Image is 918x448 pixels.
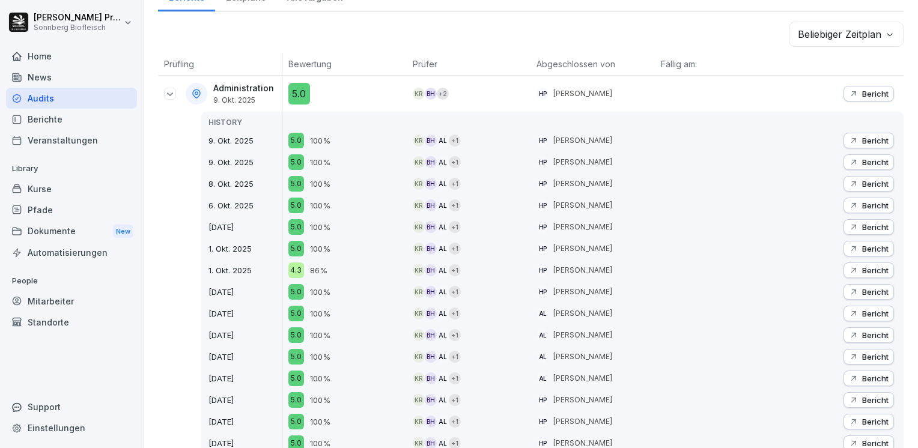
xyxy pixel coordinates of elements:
div: KR [413,264,425,276]
a: Pfade [6,199,137,220]
button: Bericht [844,86,894,101]
div: AL [537,372,549,384]
p: Bericht [862,265,889,275]
div: + 1 [449,264,461,276]
a: Veranstaltungen [6,130,137,151]
div: HP [537,416,549,428]
p: People [6,271,137,291]
p: 100% [310,157,330,169]
div: + 1 [449,286,461,298]
div: 5.0 [288,133,304,148]
p: 100% [310,395,330,407]
div: 5.0 [288,219,304,235]
p: 100% [310,200,330,212]
a: Standorte [6,312,137,333]
p: [DATE] [208,395,282,407]
p: Bericht [862,287,889,297]
div: + 1 [449,416,461,428]
div: BH [425,199,437,211]
p: 6. Okt. 2025 [208,200,282,212]
button: Bericht [844,414,894,429]
div: HP [537,88,549,100]
a: Home [6,46,137,67]
div: + 1 [449,372,461,384]
div: AL [437,178,449,190]
button: Bericht [844,262,894,278]
button: Bericht [844,198,894,213]
p: 100% [310,351,330,363]
p: [PERSON_NAME] [553,200,612,211]
p: 9. Okt. 2025 [213,96,274,104]
div: HP [537,286,549,298]
div: + 1 [449,156,461,168]
div: AL [437,264,449,276]
p: [DATE] [208,286,282,298]
div: BH [425,135,437,147]
p: 100% [310,308,330,320]
div: 5.0 [288,154,304,170]
p: [PERSON_NAME] [553,222,612,232]
div: BH [425,264,437,276]
p: Administration [213,83,274,94]
p: [PERSON_NAME] [553,351,612,362]
p: [PERSON_NAME] [553,135,612,146]
div: BH [425,156,437,168]
button: Bericht [844,284,894,300]
button: Bericht [844,306,894,321]
div: 5.0 [288,241,304,256]
div: KR [413,351,425,363]
a: Automatisierungen [6,242,137,263]
div: AL [437,394,449,406]
div: + 1 [449,329,461,341]
p: Library [6,159,137,178]
p: [PERSON_NAME] [553,286,612,297]
div: BH [425,221,437,233]
div: AL [437,329,449,341]
div: BH [425,307,437,319]
div: KR [413,372,425,384]
div: HP [537,394,549,406]
div: 5.0 [288,414,304,429]
div: HP [537,221,549,233]
p: [PERSON_NAME] [553,88,612,99]
p: Bericht [862,417,889,426]
div: New [113,225,133,238]
div: AL [437,286,449,298]
p: 100% [310,416,330,428]
th: Fällig am: [655,53,779,76]
div: + 1 [449,221,461,233]
p: 100% [310,286,330,298]
div: AL [437,135,449,147]
div: Einstellungen [6,417,137,438]
button: Bericht [844,154,894,170]
div: Dokumente [6,220,137,243]
p: Bericht [862,374,889,383]
div: HP [537,264,549,276]
a: Mitarbeiter [6,291,137,312]
div: AL [537,329,549,341]
div: AL [437,372,449,384]
div: Berichte [6,109,137,130]
p: [DATE] [208,222,282,234]
button: Bericht [844,349,894,365]
div: BH [425,394,437,406]
p: 100% [310,222,330,234]
div: 5.0 [288,349,304,365]
div: KR [413,178,425,190]
p: Bericht [862,89,889,98]
div: 5.0 [288,371,304,386]
p: 86% [310,265,327,277]
div: KR [413,329,425,341]
div: HP [537,243,549,255]
p: 9. Okt. 2025 [208,135,282,147]
p: [DATE] [208,330,282,342]
div: BH [425,329,437,341]
div: KR [413,307,425,319]
p: [PERSON_NAME] [553,243,612,254]
p: [PERSON_NAME] [553,395,612,405]
div: 5.0 [288,306,304,321]
a: DokumenteNew [6,220,137,243]
button: Bericht [844,241,894,256]
button: Bericht [844,219,894,235]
